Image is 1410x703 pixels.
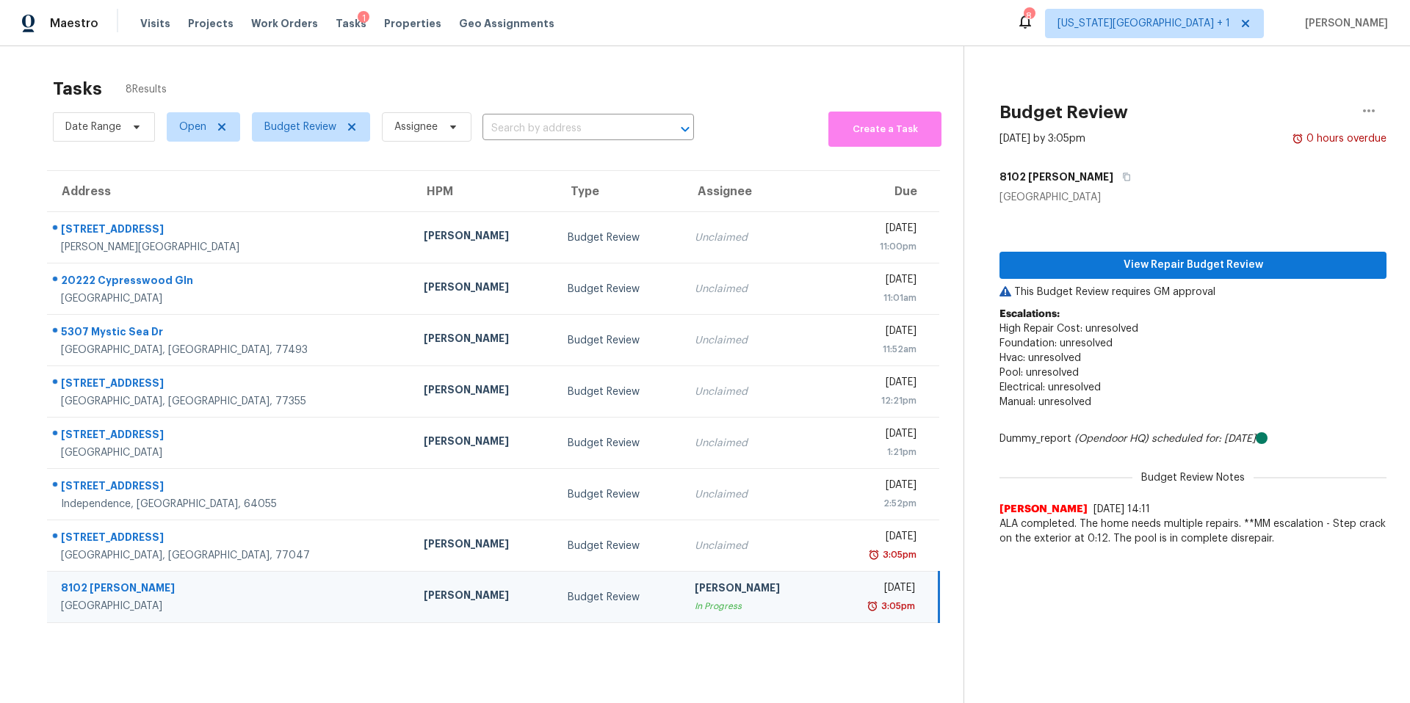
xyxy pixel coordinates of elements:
[568,282,671,296] div: Budget Review
[1074,434,1149,444] i: (Opendoor HQ)
[839,342,916,357] div: 11:52am
[61,530,400,548] div: [STREET_ADDRESS]
[695,230,816,245] div: Unclaimed
[424,280,545,298] div: [PERSON_NAME]
[50,16,98,31] span: Maestro
[1024,9,1034,23] div: 8
[999,353,1081,363] span: Hvac: unresolved
[358,11,369,26] div: 1
[828,112,941,147] button: Create a Task
[61,222,400,240] div: [STREET_ADDRESS]
[61,324,400,343] div: 5307 Mystic Sea Dr
[1292,131,1304,146] img: Overdue Alarm Icon
[482,117,653,140] input: Search by address
[384,16,441,31] span: Properties
[839,291,916,305] div: 11:01am
[695,487,816,502] div: Unclaimed
[839,221,916,239] div: [DATE]
[999,105,1128,120] h2: Budget Review
[999,324,1138,334] span: High Repair Cost: unresolved
[61,445,400,460] div: [GEOGRAPHIC_DATA]
[999,252,1386,279] button: View Repair Budget Review
[839,580,915,599] div: [DATE]
[61,497,400,511] div: Independence, [GEOGRAPHIC_DATA], 64055
[556,171,683,212] th: Type
[61,548,400,563] div: [GEOGRAPHIC_DATA], [GEOGRAPHIC_DATA], 77047
[65,120,121,134] span: Date Range
[695,580,816,599] div: [PERSON_NAME]
[695,436,816,451] div: Unclaimed
[839,239,916,254] div: 11:00pm
[999,397,1091,407] span: Manual: unresolved
[568,590,671,605] div: Budget Review
[264,120,336,134] span: Budget Review
[695,282,816,296] div: Unclaimed
[999,170,1113,184] h5: 8102 [PERSON_NAME]
[695,385,816,399] div: Unclaimed
[47,171,412,212] th: Address
[568,385,671,399] div: Budget Review
[61,343,400,357] div: [GEOGRAPHIC_DATA], [GEOGRAPHIC_DATA], 77493
[1057,16,1230,31] span: [US_STATE][GEOGRAPHIC_DATA] + 1
[568,436,671,451] div: Budget Review
[839,496,916,511] div: 2:52pm
[53,81,102,96] h2: Tasks
[999,517,1386,546] span: ALA completed. The home needs multiple repairs. **MM escalation - Step crack on the exterior at 0...
[61,394,400,409] div: [GEOGRAPHIC_DATA], [GEOGRAPHIC_DATA], 77355
[140,16,170,31] span: Visits
[61,240,400,255] div: [PERSON_NAME][GEOGRAPHIC_DATA]
[412,171,557,212] th: HPM
[61,291,400,306] div: [GEOGRAPHIC_DATA]
[1151,434,1256,444] i: scheduled for: [DATE]
[1113,164,1133,190] button: Copy Address
[1011,256,1375,274] span: View Repair Budget Review
[424,588,545,606] div: [PERSON_NAME]
[999,502,1088,517] span: [PERSON_NAME]
[459,16,554,31] span: Geo Assignments
[568,230,671,245] div: Budget Review
[1304,131,1386,146] div: 0 hours overdue
[878,599,915,613] div: 3:05pm
[839,529,916,547] div: [DATE]
[999,285,1386,299] p: This Budget Review requires GM approval
[251,16,318,31] span: Work Orders
[839,478,916,496] div: [DATE]
[695,599,816,613] div: In Progress
[61,599,400,613] div: [GEOGRAPHIC_DATA]
[999,368,1079,378] span: Pool: unresolved
[999,309,1060,319] b: Escalations:
[695,539,816,553] div: Unclaimed
[827,171,939,212] th: Due
[61,478,400,497] div: [STREET_ADDRESS]
[675,119,695,139] button: Open
[179,120,206,134] span: Open
[424,536,545,555] div: [PERSON_NAME]
[424,228,545,247] div: [PERSON_NAME]
[839,393,916,408] div: 12:21pm
[839,375,916,393] div: [DATE]
[695,333,816,348] div: Unclaimed
[1132,470,1254,485] span: Budget Review Notes
[61,376,400,394] div: [STREET_ADDRESS]
[999,431,1386,446] div: Dummy_report
[568,333,671,348] div: Budget Review
[880,547,916,562] div: 3:05pm
[999,131,1085,146] div: [DATE] by 3:05pm
[839,445,916,459] div: 1:21pm
[336,18,366,29] span: Tasks
[424,331,545,349] div: [PERSON_NAME]
[568,539,671,553] div: Budget Review
[999,190,1386,205] div: [GEOGRAPHIC_DATA]
[839,272,916,291] div: [DATE]
[683,171,828,212] th: Assignee
[999,338,1113,349] span: Foundation: unresolved
[868,547,880,562] img: Overdue Alarm Icon
[424,382,545,401] div: [PERSON_NAME]
[1299,16,1388,31] span: [PERSON_NAME]
[126,82,167,97] span: 8 Results
[394,120,438,134] span: Assignee
[61,427,400,445] div: [STREET_ADDRESS]
[839,426,916,445] div: [DATE]
[61,273,400,291] div: 20222 Cypresswood Gln
[867,599,878,613] img: Overdue Alarm Icon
